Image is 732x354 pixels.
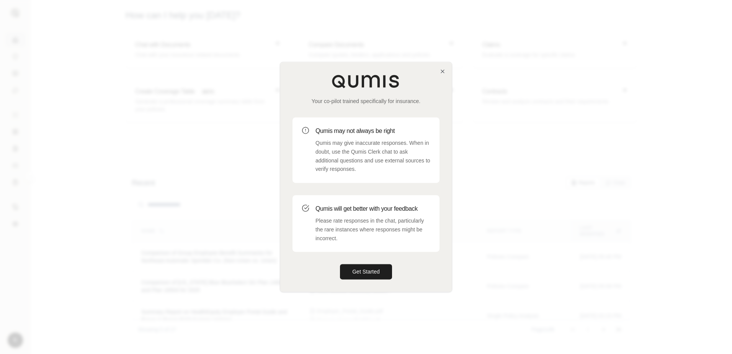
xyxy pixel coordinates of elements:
[332,74,400,88] img: Qumis Logo
[315,139,430,174] p: Qumis may give inaccurate responses. When in doubt, use the Qumis Clerk chat to ask additional qu...
[315,216,430,243] p: Please rate responses in the chat, particularly the rare instances where responses might be incor...
[292,97,440,105] p: Your co-pilot trained specifically for insurance.
[315,126,430,136] h3: Qumis may not always be right
[340,264,392,280] button: Get Started
[315,204,430,213] h3: Qumis will get better with your feedback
